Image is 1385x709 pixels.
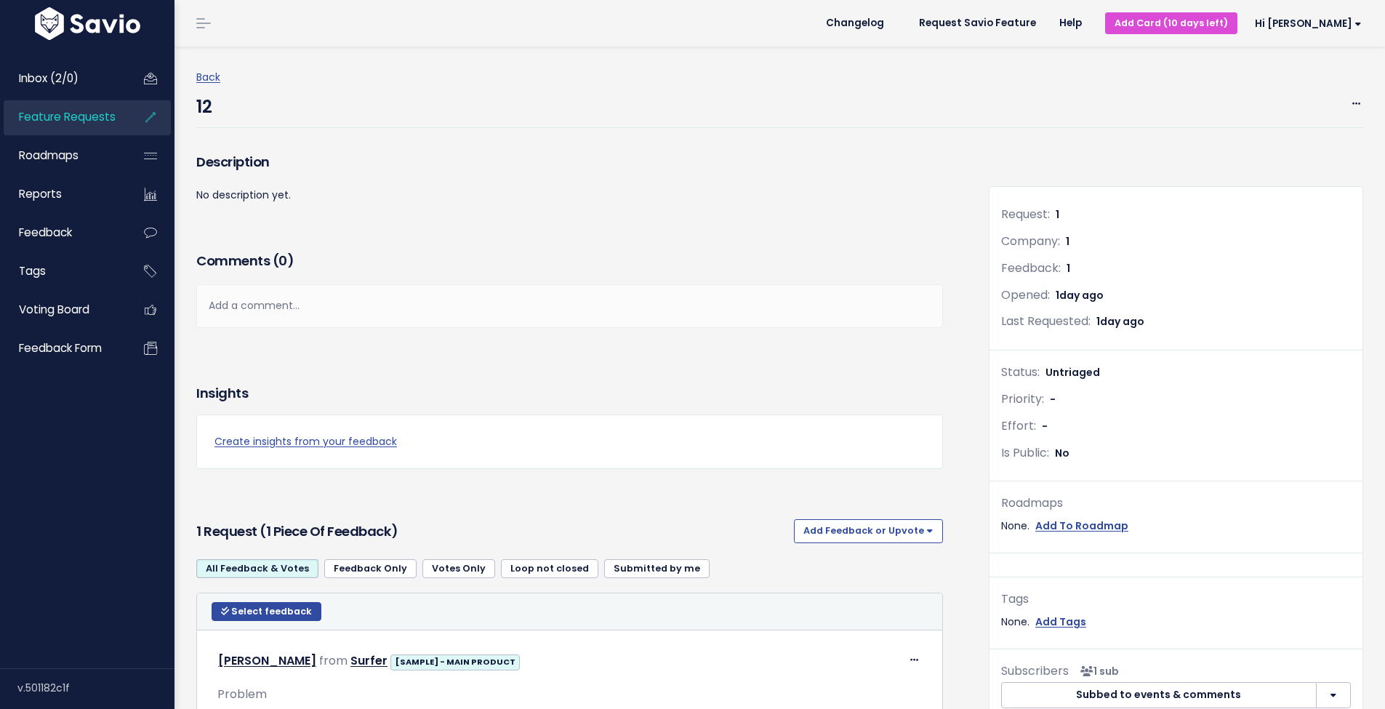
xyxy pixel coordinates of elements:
h3: 1 Request (1 piece of Feedback) [196,521,788,542]
a: Roadmaps [4,139,121,172]
span: Inbox (2/0) [19,71,79,86]
span: Status: [1001,364,1040,380]
span: Changelog [826,18,884,28]
h3: Description [196,152,943,172]
a: Create insights from your feedback [214,433,925,451]
span: from [319,652,348,669]
span: Hi [PERSON_NAME] [1255,18,1362,29]
a: Add Card (10 days left) [1105,12,1237,33]
span: 1 [1067,261,1070,276]
button: Subbed to events & comments [1001,682,1317,708]
span: Effort: [1001,417,1036,434]
span: Tags [19,263,46,279]
a: Surfer [350,652,388,669]
div: v.501182c1f [17,669,174,707]
span: Request: [1001,206,1050,223]
a: Feedback Only [324,559,417,578]
span: Last Requested: [1001,313,1091,329]
span: day ago [1100,314,1144,329]
span: Feedback: [1001,260,1061,276]
a: Feedback [4,216,121,249]
span: Problem [217,686,267,702]
span: - [1050,392,1056,406]
strong: [SAMPLE] - MAIN PRODUCT [396,656,515,668]
a: Hi [PERSON_NAME] [1237,12,1373,35]
span: Voting Board [19,302,89,317]
span: Feature Requests [19,109,116,124]
span: 1 [1096,314,1144,329]
a: Voting Board [4,293,121,327]
a: Add Tags [1035,613,1086,631]
a: Feature Requests [4,100,121,134]
span: Is Public: [1001,444,1049,461]
a: [PERSON_NAME] [218,652,316,669]
span: Subscribers [1001,662,1069,679]
span: 1 [1066,234,1069,249]
a: Loop not closed [501,559,598,578]
span: - [1042,419,1048,433]
span: 1 [1056,288,1104,303]
span: day ago [1059,288,1104,303]
a: Inbox (2/0) [4,62,121,95]
span: Priority: [1001,390,1044,407]
span: Opened: [1001,287,1050,303]
span: <p><strong>Subscribers</strong><br><br> - Patryk Wysocki<br> </p> [1075,664,1119,678]
h3: Comments ( ) [196,251,943,271]
span: Company: [1001,233,1060,249]
a: Request Savio Feature [907,12,1048,34]
a: Submitted by me [604,559,710,578]
button: Select feedback [212,602,321,621]
a: All Feedback & Votes [196,559,318,578]
img: logo-white.9d6f32f41409.svg [31,7,144,40]
div: Roadmaps [1001,493,1351,514]
span: Feedback [19,225,72,240]
a: Votes Only [422,559,495,578]
span: Select feedback [231,605,312,617]
h3: Insights [196,383,248,404]
span: Untriaged [1045,365,1100,380]
span: Feedback form [19,340,102,356]
a: Back [196,70,220,84]
a: Add To Roadmap [1035,517,1128,535]
span: 0 [278,252,287,270]
span: 1 [1056,207,1059,222]
span: Reports [19,186,62,201]
a: Help [1048,12,1093,34]
div: None. [1001,517,1351,535]
span: Roadmaps [19,148,79,163]
p: No description yet. [196,186,943,204]
a: Reports [4,177,121,211]
div: None. [1001,613,1351,631]
div: Add a comment... [196,284,943,327]
a: Feedback form [4,332,121,365]
div: Tags [1001,589,1351,610]
span: No [1055,446,1069,460]
a: Tags [4,255,121,288]
button: Add Feedback or Upvote [794,519,943,542]
h4: 12 [196,87,212,120]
